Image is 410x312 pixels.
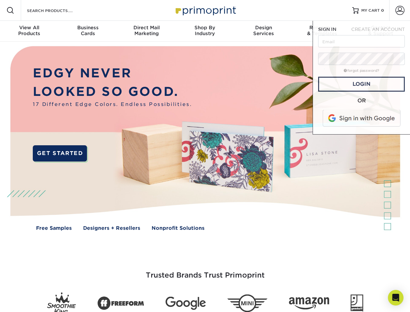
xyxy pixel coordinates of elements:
[176,21,234,42] a: Shop ByIndustry
[58,25,117,31] span: Business
[33,145,87,162] a: GET STARTED
[58,21,117,42] a: BusinessCards
[234,25,293,31] span: Design
[293,25,351,31] span: Resources
[173,3,238,17] img: Primoprint
[381,8,384,13] span: 0
[58,25,117,36] div: Cards
[33,83,192,101] p: LOOKED SO GOOD.
[361,8,380,13] span: MY CART
[33,101,192,108] span: 17 Different Edge Colors. Endless Possibilities.
[344,69,379,73] a: forgot password?
[83,225,140,232] a: Designers + Resellers
[351,27,405,32] span: CREATE AN ACCOUNT
[117,25,176,31] span: Direct Mail
[293,25,351,36] div: & Templates
[318,77,405,92] a: Login
[289,297,329,310] img: Amazon
[36,225,72,232] a: Free Samples
[234,21,293,42] a: DesignServices
[166,297,206,310] img: Google
[293,21,351,42] a: Resources& Templates
[152,225,205,232] a: Nonprofit Solutions
[351,294,363,312] img: Goodwill
[318,97,405,105] div: OR
[318,35,405,47] input: Email
[176,25,234,36] div: Industry
[176,25,234,31] span: Shop By
[117,25,176,36] div: Marketing
[15,255,395,287] h3: Trusted Brands Trust Primoprint
[117,21,176,42] a: Direct MailMarketing
[26,6,90,14] input: SEARCH PRODUCTS.....
[388,290,404,305] div: Open Intercom Messenger
[33,64,192,83] p: EDGY NEVER
[234,25,293,36] div: Services
[318,27,336,32] span: SIGN IN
